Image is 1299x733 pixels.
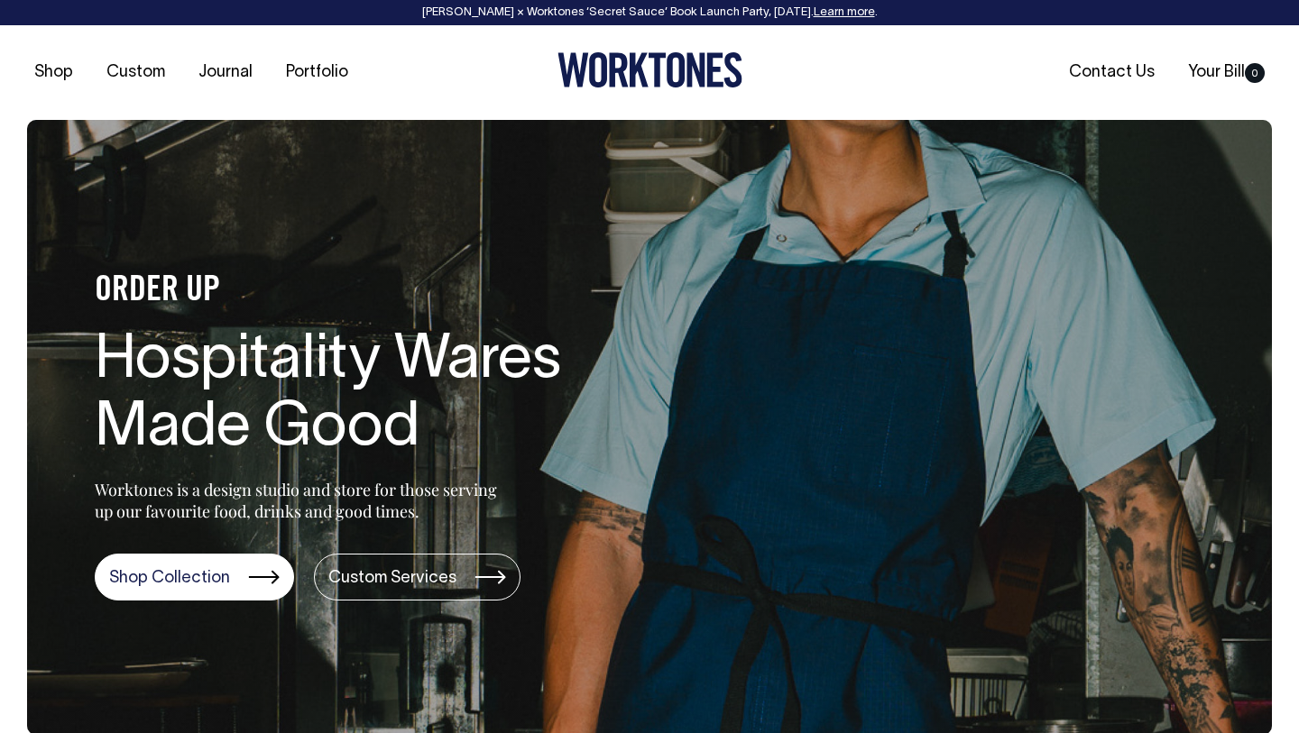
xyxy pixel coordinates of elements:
h4: ORDER UP [95,272,672,310]
p: Worktones is a design studio and store for those serving up our favourite food, drinks and good t... [95,479,505,522]
a: Custom [99,58,172,87]
a: Learn more [814,7,875,18]
h1: Hospitality Wares Made Good [95,328,672,463]
a: Your Bill0 [1181,58,1272,87]
a: Shop Collection [95,554,294,600]
a: Shop [27,58,80,87]
div: [PERSON_NAME] × Worktones ‘Secret Sauce’ Book Launch Party, [DATE]. . [18,6,1281,19]
a: Journal [191,58,260,87]
a: Custom Services [314,554,521,600]
a: Contact Us [1062,58,1162,87]
span: 0 [1245,63,1265,83]
a: Portfolio [279,58,355,87]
